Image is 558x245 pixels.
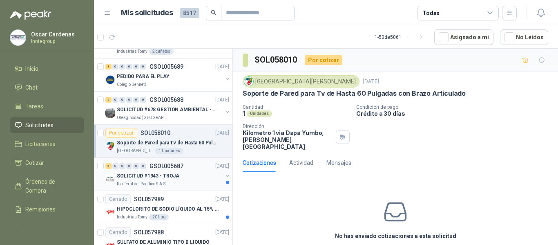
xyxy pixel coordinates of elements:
[434,29,493,45] button: Asignado a mi
[117,139,219,147] p: Soporte de Pared para Tv de Hasta 60 Pulgadas con Brazo Articulado
[356,104,555,110] p: Condición de pago
[134,196,164,202] p: SOL057989
[25,177,76,195] span: Órdenes de Compra
[215,229,229,236] p: [DATE]
[112,97,118,103] div: 0
[117,214,147,220] p: Industrias Tomy
[335,232,456,241] h3: No has enviado cotizaciones a esta solicitud
[117,81,146,88] p: Colegio Bennett
[105,163,112,169] div: 5
[500,29,548,45] button: No Leídos
[10,80,84,95] a: Chat
[244,77,253,86] img: Company Logo
[10,61,84,76] a: Inicio
[10,202,84,217] a: Remisiones
[215,196,229,203] p: [DATE]
[155,148,183,154] div: 1 Unidades
[105,128,137,138] div: Por cotizar
[180,8,199,18] span: 8517
[134,229,164,235] p: SOL057988
[243,124,333,129] p: Dirección
[117,172,179,180] p: SOLICITUD #1943 - TROJA
[356,110,555,117] p: Crédito a 30 días
[133,64,139,70] div: 0
[117,106,219,114] p: SOLICITUD #678 GESTIÓN AMBIENTAL - TUMACO
[150,163,183,169] p: GSOL005687
[10,99,84,114] a: Tareas
[211,10,217,16] span: search
[140,163,146,169] div: 0
[10,155,84,171] a: Cotizar
[10,220,84,236] a: Configuración
[149,48,174,55] div: 2 cuñetes
[10,136,84,152] a: Licitaciones
[117,181,167,187] p: Rio Fertil del Pacífico S.A.S.
[243,110,245,117] p: 1
[215,129,229,137] p: [DATE]
[94,191,232,224] a: CerradoSOL057989[DATE] Company LogoHIPOCLORITO DE SODIO LÍQUIDO AL 15% CONT NETO 20LIndustrias To...
[126,64,132,70] div: 0
[133,163,139,169] div: 0
[31,31,82,37] p: Oscar Cardenas
[133,97,139,103] div: 0
[25,83,38,92] span: Chat
[254,54,298,66] h3: SOL058010
[243,129,333,150] p: Kilometro 1 via Dapa Yumbo , [PERSON_NAME][GEOGRAPHIC_DATA]
[215,96,229,104] p: [DATE]
[25,102,43,111] span: Tareas
[105,141,115,151] img: Company Logo
[105,75,115,85] img: Company Logo
[150,64,183,70] p: GSOL005689
[140,97,146,103] div: 0
[105,64,112,70] div: 1
[112,64,118,70] div: 0
[105,174,115,184] img: Company Logo
[140,64,146,70] div: 0
[105,97,112,103] div: 5
[243,158,276,167] div: Cotizaciones
[289,158,313,167] div: Actividad
[326,158,351,167] div: Mensajes
[375,31,428,44] div: 1 - 50 de 5061
[119,64,125,70] div: 0
[25,224,61,233] span: Configuración
[422,9,440,18] div: Todas
[119,97,125,103] div: 0
[117,48,147,55] p: Industrias Tomy
[149,214,169,220] div: 20 litro
[105,95,231,121] a: 5 0 0 0 0 0 GSOL005688[DATE] Company LogoSOLICITUD #678 GESTIÓN AMBIENTAL - TUMACOOleaginosas [GE...
[112,163,118,169] div: 0
[10,174,84,198] a: Órdenes de Compra
[119,163,125,169] div: 0
[126,97,132,103] div: 0
[247,110,272,117] div: Unidades
[117,115,168,121] p: Oleaginosas [GEOGRAPHIC_DATA][PERSON_NAME]
[117,148,154,154] p: [GEOGRAPHIC_DATA][PERSON_NAME]
[121,7,173,19] h1: Mis solicitudes
[243,89,466,98] p: Soporte de Pared para Tv de Hasta 60 Pulgadas con Brazo Articulado
[126,163,132,169] div: 0
[117,205,219,213] p: HIPOCLORITO DE SODIO LÍQUIDO AL 15% CONT NETO 20L
[243,75,359,88] div: [GEOGRAPHIC_DATA][PERSON_NAME]
[243,104,350,110] p: Cantidad
[25,139,56,148] span: Licitaciones
[94,125,232,158] a: Por cotizarSOL058010[DATE] Company LogoSoporte de Pared para Tv de Hasta 60 Pulgadas con Brazo Ar...
[105,62,231,88] a: 1 0 0 0 0 0 GSOL005689[DATE] Company LogoPEDIDO PARA EL PLAYColegio Bennett
[25,158,44,167] span: Cotizar
[215,63,229,71] p: [DATE]
[25,205,56,214] span: Remisiones
[305,55,342,65] div: Por cotizar
[105,194,131,204] div: Cerrado
[10,117,84,133] a: Solicitudes
[215,162,229,170] p: [DATE]
[10,30,26,45] img: Company Logo
[141,130,170,136] p: SOL058010
[105,227,131,237] div: Cerrado
[25,64,38,73] span: Inicio
[117,73,170,81] p: PEDIDO PARA EL PLAY
[25,121,54,130] span: Solicitudes
[105,161,231,187] a: 5 0 0 0 0 0 GSOL005687[DATE] Company LogoSOLICITUD #1943 - TROJARio Fertil del Pacífico S.A.S.
[10,10,51,20] img: Logo peakr
[105,108,115,118] img: Company Logo
[363,78,379,85] p: [DATE]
